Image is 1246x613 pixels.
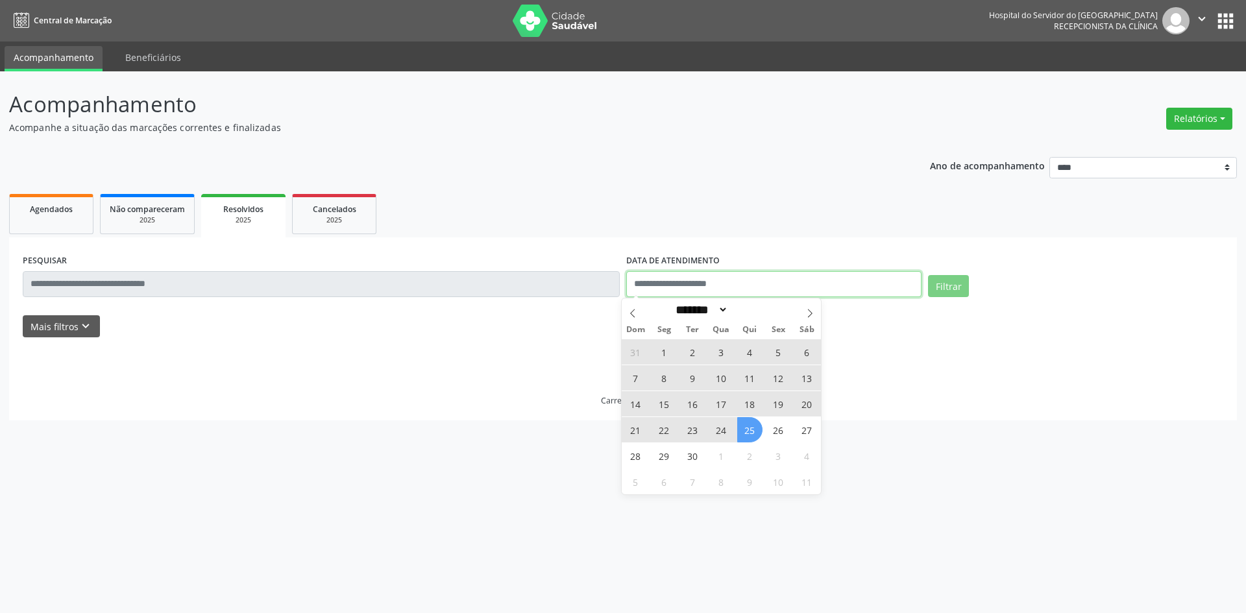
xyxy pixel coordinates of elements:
[766,417,791,442] span: Setembro 26, 2025
[766,339,791,365] span: Setembro 5, 2025
[1195,12,1209,26] i: 
[623,391,648,416] span: Setembro 14, 2025
[680,339,705,365] span: Setembro 2, 2025
[766,391,791,416] span: Setembro 19, 2025
[623,417,648,442] span: Setembro 21, 2025
[23,315,100,338] button: Mais filtroskeyboard_arrow_down
[601,395,646,406] div: Carregando
[110,215,185,225] div: 2025
[1214,10,1237,32] button: apps
[79,319,93,333] i: keyboard_arrow_down
[680,391,705,416] span: Setembro 16, 2025
[737,417,763,442] span: Setembro 25, 2025
[735,326,764,334] span: Qui
[1166,108,1232,130] button: Relatórios
[623,365,648,391] span: Setembro 7, 2025
[709,417,734,442] span: Setembro 24, 2025
[672,303,729,317] select: Month
[650,326,678,334] span: Seg
[737,469,763,494] span: Outubro 9, 2025
[794,417,820,442] span: Setembro 27, 2025
[678,326,707,334] span: Ter
[223,204,263,215] span: Resolvidos
[626,251,720,271] label: DATA DE ATENDIMENTO
[928,275,969,297] button: Filtrar
[707,326,735,334] span: Qua
[794,391,820,416] span: Setembro 20, 2025
[737,443,763,468] span: Outubro 2, 2025
[110,204,185,215] span: Não compareceram
[766,365,791,391] span: Setembro 12, 2025
[622,326,650,334] span: Dom
[9,121,868,134] p: Acompanhe a situação das marcações correntes e finalizadas
[737,365,763,391] span: Setembro 11, 2025
[652,339,677,365] span: Setembro 1, 2025
[652,469,677,494] span: Outubro 6, 2025
[1054,21,1158,32] span: Recepcionista da clínica
[737,391,763,416] span: Setembro 18, 2025
[709,443,734,468] span: Outubro 1, 2025
[794,443,820,468] span: Outubro 4, 2025
[9,88,868,121] p: Acompanhamento
[623,443,648,468] span: Setembro 28, 2025
[989,10,1158,21] div: Hospital do Servidor do [GEOGRAPHIC_DATA]
[680,469,705,494] span: Outubro 7, 2025
[764,326,792,334] span: Sex
[34,15,112,26] span: Central de Marcação
[652,417,677,442] span: Setembro 22, 2025
[680,443,705,468] span: Setembro 30, 2025
[709,365,734,391] span: Setembro 10, 2025
[313,204,356,215] span: Cancelados
[302,215,367,225] div: 2025
[623,339,648,365] span: Agosto 31, 2025
[210,215,276,225] div: 2025
[737,339,763,365] span: Setembro 4, 2025
[766,443,791,468] span: Outubro 3, 2025
[652,443,677,468] span: Setembro 29, 2025
[623,469,648,494] span: Outubro 5, 2025
[1162,7,1190,34] img: img
[794,469,820,494] span: Outubro 11, 2025
[652,365,677,391] span: Setembro 8, 2025
[9,10,112,31] a: Central de Marcação
[930,157,1045,173] p: Ano de acompanhamento
[652,391,677,416] span: Setembro 15, 2025
[709,469,734,494] span: Outubro 8, 2025
[680,417,705,442] span: Setembro 23, 2025
[1190,7,1214,34] button: 
[794,339,820,365] span: Setembro 6, 2025
[766,469,791,494] span: Outubro 10, 2025
[116,46,190,69] a: Beneficiários
[680,365,705,391] span: Setembro 9, 2025
[709,391,734,416] span: Setembro 17, 2025
[792,326,821,334] span: Sáb
[794,365,820,391] span: Setembro 13, 2025
[30,204,73,215] span: Agendados
[709,339,734,365] span: Setembro 3, 2025
[5,46,103,71] a: Acompanhamento
[23,251,67,271] label: PESQUISAR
